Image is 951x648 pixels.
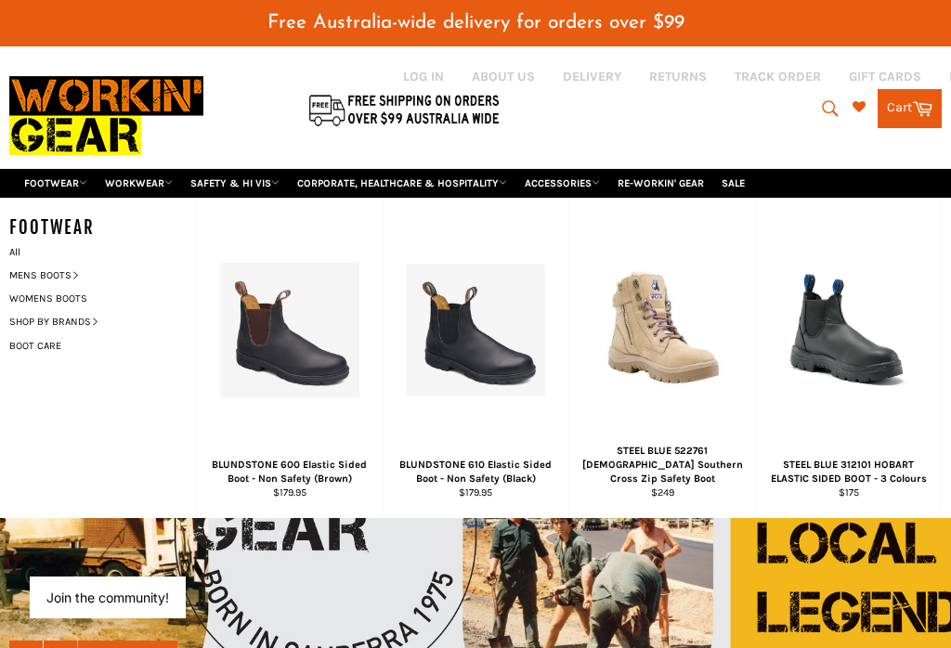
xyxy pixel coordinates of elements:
a: STEEL BLUE 522761 Ladies Southern Cross Zip Safety Boot - Workin Gear STEEL BLUE 522761 [DEMOGRAP... [568,198,755,518]
div: $175 [768,486,930,499]
div: $249 [581,486,744,499]
span: Free Australia-wide delivery for orders over $99 [267,13,684,32]
img: BLUNDSTONE 610 Elastic Sided Boot - Non Safety - Workin Gear [407,264,546,396]
a: BLUNDSTONE 600 Elastic Sided Boot - Non Safety (Brown) - Workin Gear BLUNDSTONE 600 Elastic Sided... [196,198,383,518]
div: $179.95 [208,486,371,499]
a: ACCESSORIES [517,169,607,198]
div: BLUNDSTONE 600 Elastic Sided Boot - Non Safety (Brown) [208,458,371,486]
a: BLUNDSTONE 610 Elastic Sided Boot - Non Safety - Workin Gear BLUNDSTONE 610 Elastic Sided Boot - ... [383,198,569,518]
a: RE-WORKIN' GEAR [610,169,711,198]
a: CORPORATE, HEALTHCARE & HOSPITALITY [290,169,515,198]
div: STEEL BLUE 312101 HOBART ELASTIC SIDED BOOT - 3 Colours [768,458,930,486]
div: $179.95 [395,486,557,499]
img: STEEL BLUE 522761 Ladies Southern Cross Zip Safety Boot - Workin Gear [593,261,732,400]
a: FOOTWEAR [17,169,95,198]
button: Join the community! [46,590,169,605]
a: Cart [878,89,942,128]
img: Flat $9.95 shipping Australia wide [306,91,502,128]
a: STEEL BLUE 312101 HOBART ELASTIC SIDED BOOT - Workin' Gear STEEL BLUE 312101 HOBART ELASTIC SIDED... [755,198,942,518]
a: TRACK ORDER [735,68,821,85]
h5: FOOTWEAR [9,216,196,240]
div: BLUNDSTONE 610 Elastic Sided Boot - Non Safety (Black) [395,458,557,486]
img: BLUNDSTONE 600 Elastic Sided Boot - Non Safety (Brown) - Workin Gear [220,262,359,398]
a: GIFT CARDS [849,68,921,85]
img: Workin Gear leaders in Workwear, Safety Boots, PPE, Uniforms. Australia's No.1 in Workwear [9,63,203,168]
img: STEEL BLUE 312101 HOBART ELASTIC SIDED BOOT - Workin' Gear [779,268,918,392]
div: STEEL BLUE 522761 [DEMOGRAPHIC_DATA] Southern Cross Zip Safety Boot [581,444,744,486]
a: SALE [714,169,752,198]
a: RETURNS [649,68,707,85]
a: SAFETY & HI VIS [183,169,287,198]
a: WORKWEAR [98,169,180,198]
